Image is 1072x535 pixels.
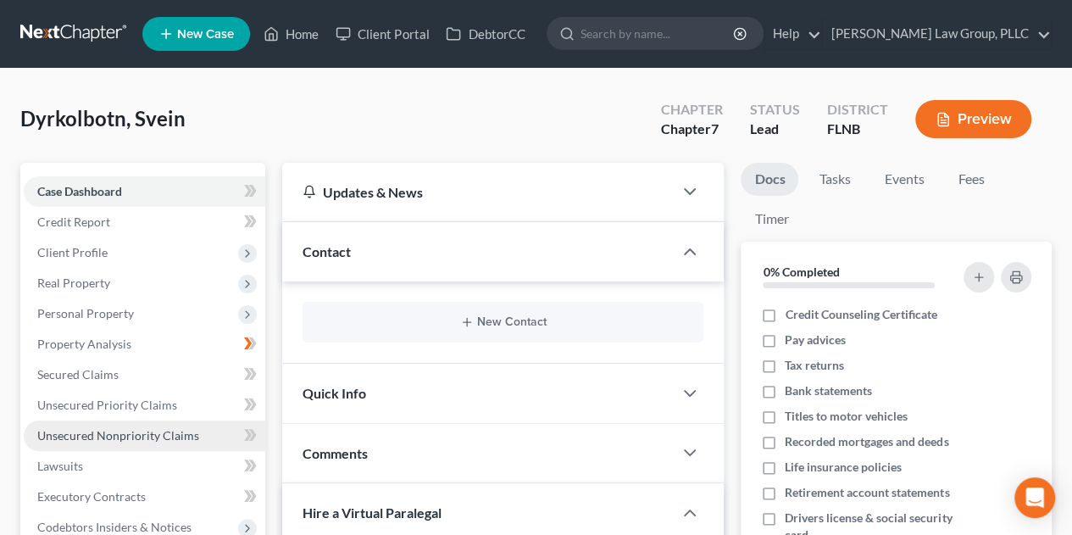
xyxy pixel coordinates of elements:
[805,163,864,196] a: Tasks
[303,445,368,461] span: Comments
[741,203,802,236] a: Timer
[661,100,723,120] div: Chapter
[763,265,839,279] strong: 0% Completed
[37,184,122,198] span: Case Dashboard
[785,382,872,399] span: Bank statements
[785,433,948,450] span: Recorded mortgages and deeds
[750,100,800,120] div: Status
[823,19,1051,49] a: [PERSON_NAME] Law Group, PLLC
[741,163,798,196] a: Docs
[785,357,844,374] span: Tax returns
[303,183,653,201] div: Updates & News
[580,18,736,49] input: Search by name...
[24,207,265,237] a: Credit Report
[303,504,442,521] span: Hire a Virtual Paralegal
[1014,477,1055,518] div: Open Intercom Messenger
[37,306,134,320] span: Personal Property
[24,451,265,482] a: Lawsuits
[327,19,437,49] a: Client Portal
[915,100,1031,138] button: Preview
[661,120,723,139] div: Chapter
[785,459,902,476] span: Life insurance policies
[24,390,265,421] a: Unsecured Priority Claims
[303,243,351,259] span: Contact
[37,367,119,382] span: Secured Claims
[316,315,690,329] button: New Contact
[255,19,327,49] a: Home
[24,359,265,390] a: Secured Claims
[37,215,110,229] span: Credit Report
[750,120,800,139] div: Lead
[24,329,265,359] a: Property Analysis
[785,306,936,323] span: Credit Counseling Certificate
[37,245,108,259] span: Client Profile
[24,482,265,512] a: Executory Contracts
[37,459,83,473] span: Lawsuits
[20,106,186,131] span: Dyrkolbotn, Svein
[37,276,110,290] span: Real Property
[37,489,146,504] span: Executory Contracts
[785,332,846,348] span: Pay advices
[303,385,366,401] span: Quick Info
[944,163,998,196] a: Fees
[827,100,888,120] div: District
[437,19,533,49] a: DebtorCC
[764,19,821,49] a: Help
[24,176,265,207] a: Case Dashboard
[24,421,265,451] a: Unsecured Nonpriority Claims
[785,408,908,425] span: Titles to motor vehicles
[37,398,177,412] span: Unsecured Priority Claims
[827,120,888,139] div: FLNB
[37,520,192,534] span: Codebtors Insiders & Notices
[37,337,131,351] span: Property Analysis
[870,163,937,196] a: Events
[785,484,949,501] span: Retirement account statements
[711,120,719,137] span: 7
[37,428,199,443] span: Unsecured Nonpriority Claims
[177,28,234,41] span: New Case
